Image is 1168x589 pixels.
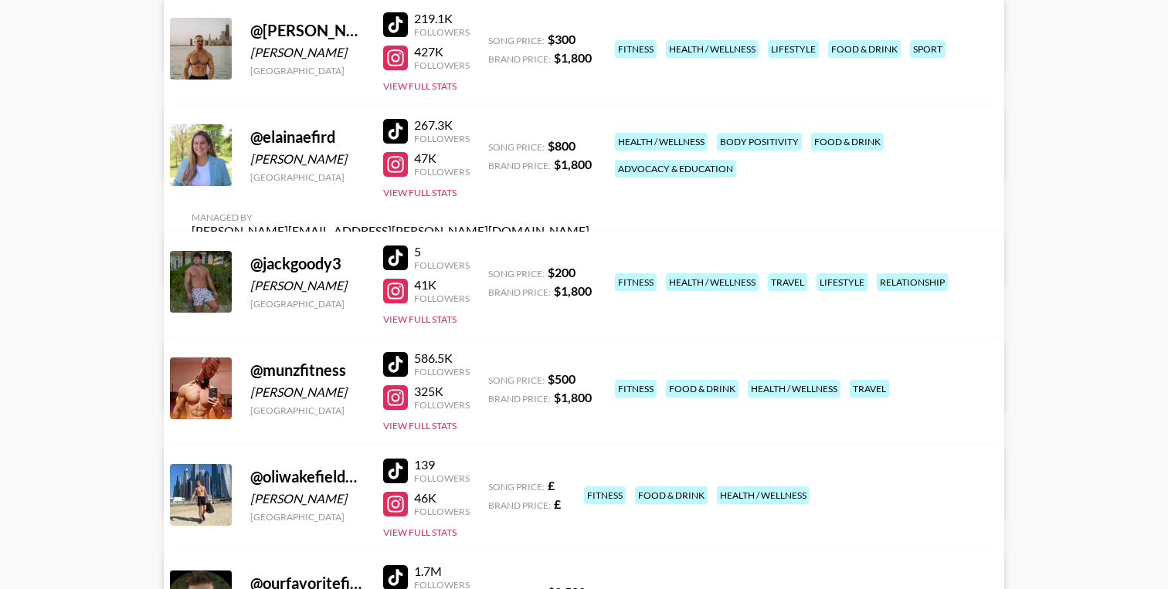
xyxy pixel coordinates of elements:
[250,127,365,147] div: @ elainaefird
[250,254,365,273] div: @ jackgoody3
[548,138,576,153] strong: $ 800
[877,273,948,291] div: relationship
[717,486,810,504] div: health / wellness
[250,21,365,40] div: @ [PERSON_NAME]
[414,564,470,579] div: 1.7M
[414,350,470,366] div: 586.5K
[250,65,365,76] div: [GEOGRAPHIC_DATA]
[250,151,365,167] div: [PERSON_NAME]
[817,273,868,291] div: lifestyle
[414,244,470,259] div: 5
[666,380,738,398] div: food & drink
[414,457,470,472] div: 139
[615,273,657,291] div: fitness
[828,40,901,58] div: food & drink
[666,40,759,58] div: health / wellness
[615,380,657,398] div: fitness
[250,45,365,60] div: [PERSON_NAME]
[192,223,589,239] div: [PERSON_NAME][EMAIL_ADDRESS][PERSON_NAME][DOMAIN_NAME]
[554,283,592,298] strong: $ 1,800
[250,467,365,486] div: @ oliwakefieldfitness
[414,59,470,71] div: Followers
[488,35,545,46] span: Song Price:
[717,133,802,151] div: body positivity
[488,481,545,493] span: Song Price:
[414,277,470,293] div: 41K
[414,293,470,304] div: Followers
[414,506,470,517] div: Followers
[414,117,470,133] div: 267.3K
[488,286,551,298] span: Brand Price:
[488,268,545,279] span: Song Price:
[414,26,470,38] div: Followers
[584,486,626,504] div: fitness
[250,384,365,400] div: [PERSON_NAME]
[615,133,708,151] div: health / wellness
[250,171,365,183] div: [GEOGRAPHIC_DATA]
[383,187,457,198] button: View Full Stats
[414,384,470,399] div: 325K
[811,133,884,151] div: food & drink
[414,44,470,59] div: 427K
[548,265,576,279] strong: $ 200
[548,371,576,386] strong: $ 500
[768,273,807,291] div: travel
[414,133,470,144] div: Followers
[488,374,545,386] span: Song Price:
[383,313,457,325] button: View Full Stats
[414,259,470,271] div: Followers
[250,278,365,293] div: [PERSON_NAME]
[414,490,470,506] div: 46K
[250,491,365,506] div: [PERSON_NAME]
[383,420,457,432] button: View Full Stats
[554,157,592,171] strong: $ 1,800
[383,80,457,92] button: View Full Stats
[910,40,946,58] div: sport
[768,40,819,58] div: lifestyle
[548,478,555,493] strong: £
[414,166,470,178] div: Followers
[414,151,470,166] div: 47K
[414,399,470,411] div: Followers
[554,496,561,511] strong: £
[488,160,551,171] span: Brand Price:
[488,393,551,405] span: Brand Price:
[488,141,545,153] span: Song Price:
[414,11,470,26] div: 219.1K
[615,40,657,58] div: fitness
[850,380,889,398] div: travel
[414,472,470,484] div: Followers
[250,511,365,523] div: [GEOGRAPHIC_DATA]
[554,50,592,65] strong: $ 1,800
[748,380,840,398] div: health / wellness
[414,366,470,377] div: Followers
[635,486,708,504] div: food & drink
[488,499,551,511] span: Brand Price:
[250,298,365,310] div: [GEOGRAPHIC_DATA]
[666,273,759,291] div: health / wellness
[192,212,589,223] div: Managed By
[548,32,576,46] strong: $ 300
[250,361,365,380] div: @ munzfitness
[615,160,736,178] div: advocacy & education
[383,526,457,538] button: View Full Stats
[554,390,592,405] strong: $ 1,800
[250,405,365,416] div: [GEOGRAPHIC_DATA]
[488,53,551,65] span: Brand Price:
